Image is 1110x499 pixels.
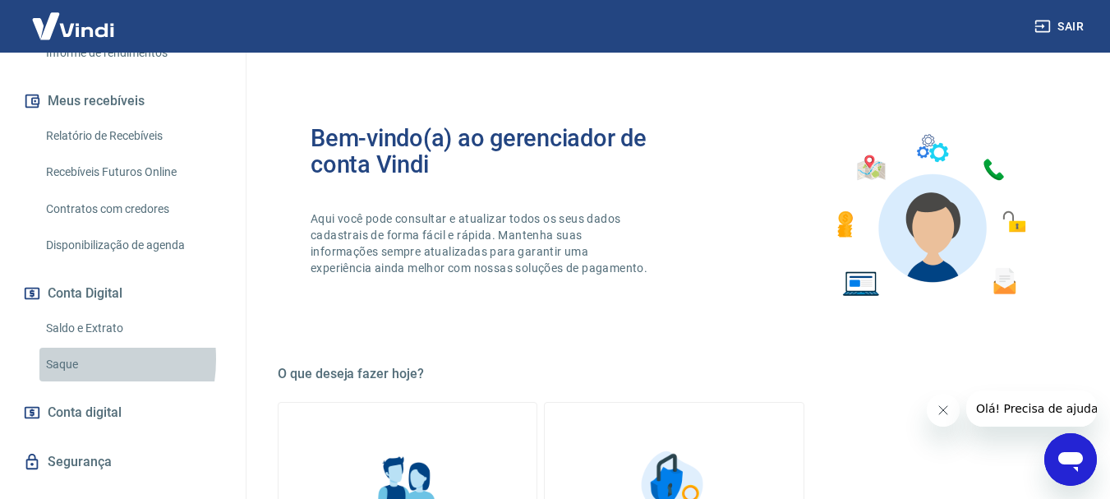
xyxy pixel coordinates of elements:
[822,125,1038,307] img: Imagem de um avatar masculino com diversos icones exemplificando as funcionalidades do gerenciado...
[39,312,226,345] a: Saldo e Extrato
[311,125,675,178] h2: Bem-vindo(a) ao gerenciador de conta Vindi
[1044,433,1097,486] iframe: Botão para abrir a janela de mensagens
[20,275,226,312] button: Conta Digital
[39,192,226,226] a: Contratos com credores
[20,83,226,119] button: Meus recebíveis
[39,36,226,70] a: Informe de rendimentos
[48,401,122,424] span: Conta digital
[39,155,226,189] a: Recebíveis Futuros Online
[278,366,1071,382] h5: O que deseja fazer hoje?
[927,394,960,427] iframe: Fechar mensagem
[20,444,226,480] a: Segurança
[10,12,138,25] span: Olá! Precisa de ajuda?
[39,348,226,381] a: Saque
[311,210,651,276] p: Aqui você pode consultar e atualizar todos os seus dados cadastrais de forma fácil e rápida. Mant...
[20,1,127,51] img: Vindi
[1031,12,1090,42] button: Sair
[966,390,1097,427] iframe: Mensagem da empresa
[20,395,226,431] a: Conta digital
[39,119,226,153] a: Relatório de Recebíveis
[39,229,226,262] a: Disponibilização de agenda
